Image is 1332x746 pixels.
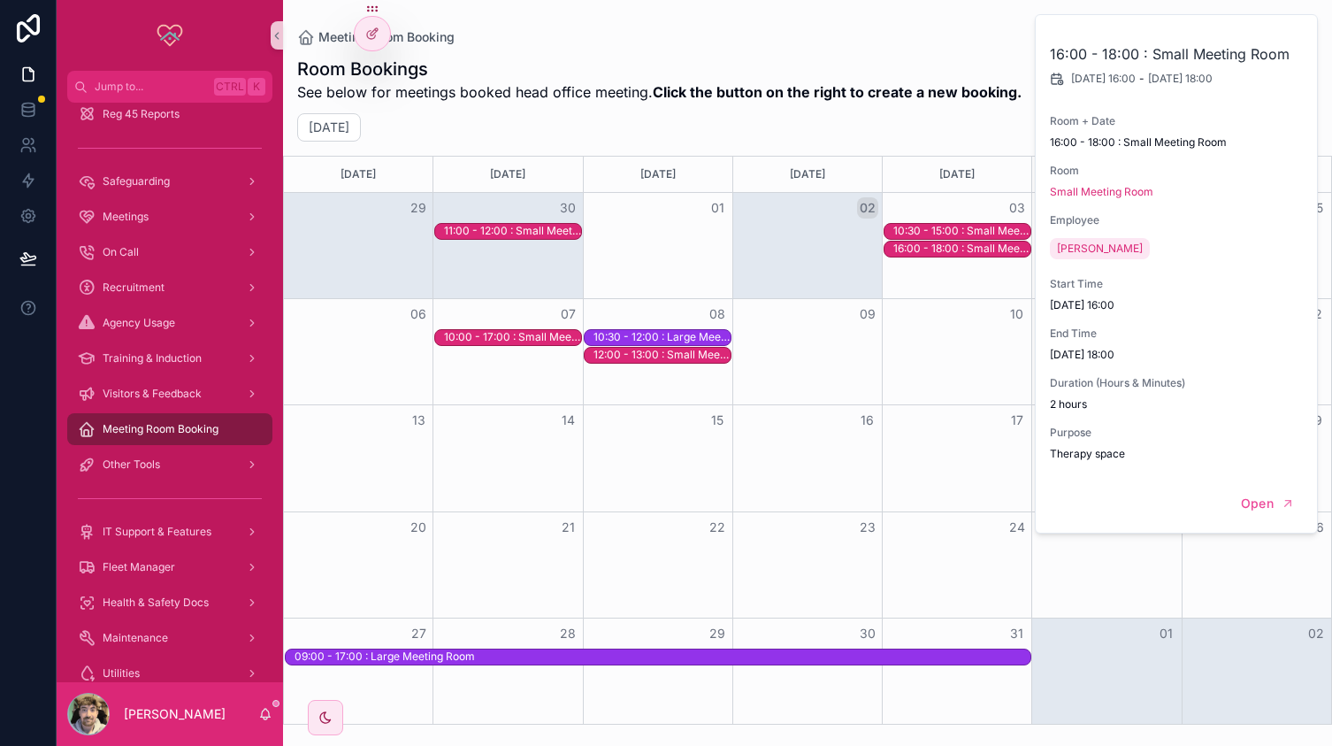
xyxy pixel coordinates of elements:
[1007,410,1028,431] button: 17
[214,78,246,96] span: Ctrl
[297,28,455,46] a: Meeting Room Booking
[1050,327,1305,341] span: End Time
[707,517,728,538] button: 22
[893,242,1030,256] div: 16:00 - 18:00 : Small Meeting Room
[103,107,180,121] span: Reg 45 Reports
[103,525,211,539] span: IT Support & Features
[295,650,475,664] div: 09:00 - 17:00 : Large Meeting Room
[857,197,878,219] button: 02
[67,71,272,103] button: Jump to...CtrlK
[295,649,475,665] div: 09:00 - 17:00 : Large Meeting Room
[1050,426,1305,440] span: Purpose
[586,157,730,192] div: [DATE]
[67,551,272,583] a: Fleet Manager
[557,304,578,325] button: 07
[67,413,272,445] a: Meeting Room Booking
[1139,72,1144,86] span: -
[103,210,149,224] span: Meetings
[67,272,272,304] a: Recruitment
[1071,72,1136,86] span: [DATE] 16:00
[67,516,272,548] a: IT Support & Features
[408,304,429,325] button: 06
[857,623,878,644] button: 30
[103,422,218,436] span: Meeting Room Booking
[444,330,581,344] div: 10:00 - 17:00 : Small Meeting Room
[103,174,170,188] span: Safeguarding
[297,81,1022,103] span: See below for meetings booked head office meeting.
[1057,242,1143,256] span: [PERSON_NAME]
[557,410,578,431] button: 14
[707,304,728,325] button: 08
[67,378,272,410] a: Visitors & Feedback
[1050,397,1305,411] span: 2 hours
[557,623,578,644] button: 28
[103,351,202,365] span: Training & Induction
[1007,623,1028,644] button: 31
[67,587,272,619] a: Health & Safety Docs
[1050,376,1305,390] span: Duration (Hours & Minutes)
[67,622,272,654] a: Maintenance
[95,80,207,94] span: Jump to...
[1148,72,1213,86] span: [DATE] 18:00
[1050,298,1305,312] span: [DATE] 16:00
[408,197,429,219] button: 29
[1050,238,1150,259] a: [PERSON_NAME]
[1050,447,1305,461] span: Therapy space
[1156,623,1177,644] button: 01
[67,236,272,268] a: On Call
[1050,114,1305,128] span: Room + Date
[67,342,272,374] a: Training & Induction
[1007,304,1028,325] button: 10
[67,165,272,197] a: Safeguarding
[1050,213,1305,227] span: Employee
[103,281,165,295] span: Recruitment
[103,316,175,330] span: Agency Usage
[103,631,168,645] span: Maintenance
[103,458,160,472] span: Other Tools
[893,241,1030,257] div: 16:00 - 18:00 : Small Meeting Room
[736,157,879,192] div: [DATE]
[103,596,209,610] span: Health & Safety Docs
[67,449,272,481] a: Other Tools
[593,330,731,344] div: 10:30 - 12:00 : Large Meeting Room
[57,103,283,682] div: scrollable content
[408,410,429,431] button: 13
[103,245,139,259] span: On Call
[1241,496,1274,511] span: Open
[1050,185,1153,199] span: Small Meeting Room
[309,119,349,136] h2: [DATE]
[408,517,429,538] button: 20
[103,666,140,681] span: Utilities
[103,387,202,401] span: Visitors & Feedback
[593,348,731,362] div: 12:00 - 13:00 : Small Meeting Room
[283,156,1332,725] div: Month View
[593,347,731,363] div: 12:00 - 13:00 : Small Meeting Room
[653,83,1022,101] strong: Click the button on the right to create a new booking.
[857,517,878,538] button: 23
[593,329,731,345] div: 10:30 - 12:00 : Large Meeting Room
[557,197,578,219] button: 30
[124,705,226,723] p: [PERSON_NAME]
[1007,517,1028,538] button: 24
[1050,43,1305,65] h2: 16:00 - 18:00 : Small Meeting Room
[1050,277,1305,291] span: Start Time
[1050,164,1305,178] span: Room
[297,57,1022,81] h1: Room Bookings
[408,623,429,644] button: 27
[557,517,578,538] button: 21
[444,329,581,345] div: 10:00 - 17:00 : Small Meeting Room
[444,224,581,238] div: 11:00 - 12:00 : Small Meeting Room
[67,98,272,130] a: Reg 45 Reports
[1007,197,1028,219] button: 03
[857,410,878,431] button: 16
[1229,489,1306,519] button: Open
[103,560,175,574] span: Fleet Manager
[1305,623,1327,644] button: 02
[893,223,1030,239] div: 10:30 - 15:00 : Small Meeting Room
[444,223,581,239] div: 11:00 - 12:00 : Small Meeting Room
[156,21,184,50] img: App logo
[707,197,728,219] button: 01
[857,304,878,325] button: 09
[249,80,264,94] span: K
